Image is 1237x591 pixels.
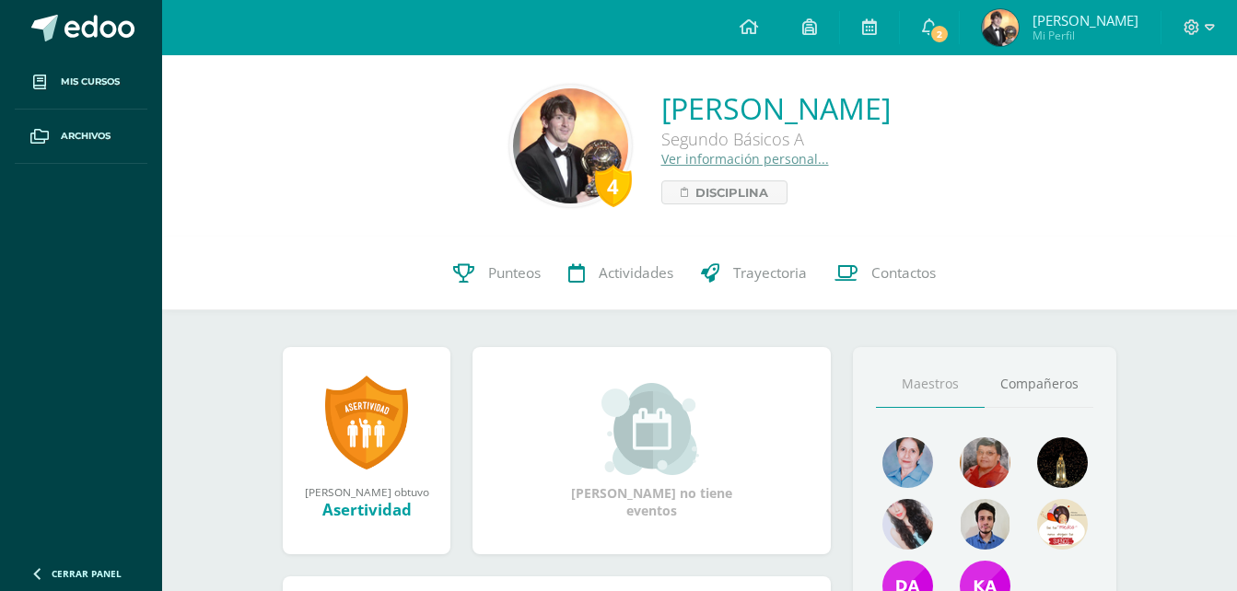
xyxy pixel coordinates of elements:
[960,437,1010,488] img: 8ad4561c845816817147f6c4e484f2e8.png
[595,165,632,207] div: 4
[687,237,821,310] a: Trayectoria
[439,237,554,310] a: Punteos
[15,55,147,110] a: Mis cursos
[601,383,702,475] img: event_small.png
[821,237,950,310] a: Contactos
[301,499,432,520] div: Asertividad
[15,110,147,164] a: Archivos
[1033,28,1138,43] span: Mi Perfil
[513,88,628,203] img: a3f2c8cfda151c4cfdfe8cb5671ddf38.png
[661,150,829,168] a: Ver información personal...
[1037,437,1088,488] img: 5f729a1c9283dd2e34012c7d447e4a11.png
[871,263,936,283] span: Contactos
[661,88,891,128] a: [PERSON_NAME]
[960,499,1010,550] img: 2dffed587003e0fc8d85a787cd9a4a0a.png
[876,361,985,408] a: Maestros
[985,361,1093,408] a: Compañeros
[560,383,744,519] div: [PERSON_NAME] no tiene eventos
[301,484,432,499] div: [PERSON_NAME] obtuvo
[554,237,687,310] a: Actividades
[695,181,768,203] span: Disciplina
[61,75,120,89] span: Mis cursos
[733,263,807,283] span: Trayectoria
[929,24,950,44] span: 2
[599,263,673,283] span: Actividades
[982,9,1019,46] img: 1a576c4b5cbd41fc70383f3f77ce78f7.png
[661,128,891,150] div: Segundo Básicos A
[882,499,933,550] img: 18063a1d57e86cae316d13b62bda9887.png
[882,437,933,488] img: 3b19b24bf65429e0bae9bc5e391358da.png
[61,129,111,144] span: Archivos
[488,263,541,283] span: Punteos
[1037,499,1088,550] img: 6abeb608590446332ac9ffeb3d35d2d4.png
[1033,11,1138,29] span: [PERSON_NAME]
[661,180,788,204] a: Disciplina
[52,567,122,580] span: Cerrar panel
